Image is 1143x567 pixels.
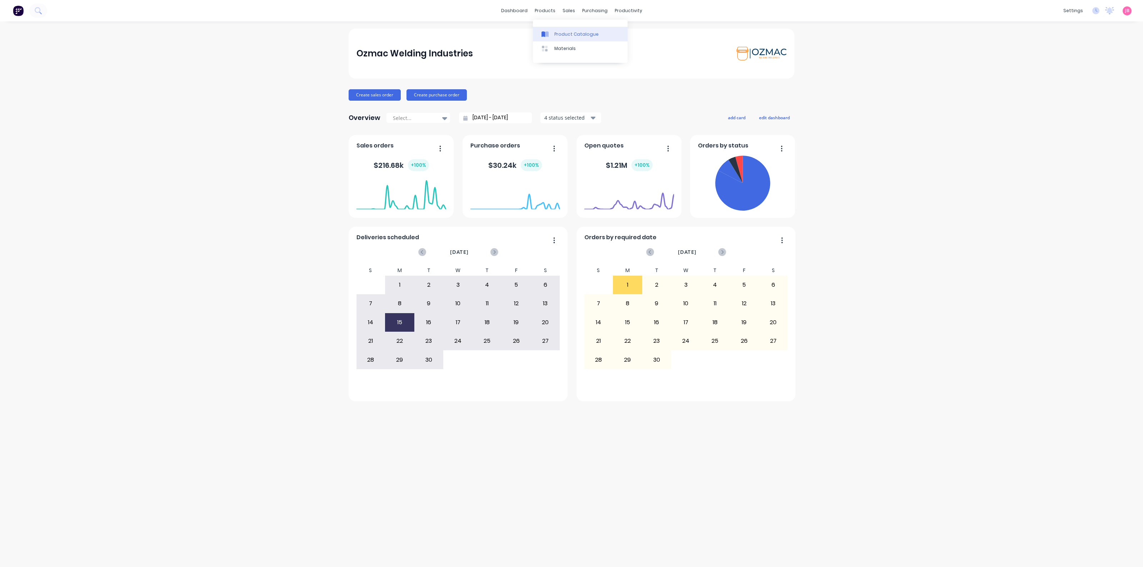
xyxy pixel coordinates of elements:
span: [DATE] [678,248,697,256]
div: 16 [415,313,443,331]
div: T [414,265,444,276]
div: 14 [356,313,385,331]
div: productivity [611,5,646,16]
div: settings [1060,5,1087,16]
div: 11 [701,295,729,312]
div: 1 [385,276,414,294]
div: M [385,265,414,276]
a: dashboard [498,5,531,16]
div: 14 [584,313,613,331]
div: 17 [444,313,472,331]
div: Ozmac Welding Industries [356,46,473,61]
div: S [759,265,788,276]
div: 7 [584,295,613,312]
div: 25 [701,332,729,350]
div: 30 [415,351,443,368]
div: 2 [415,276,443,294]
div: 10 [444,295,472,312]
div: sales [559,5,579,16]
div: 2 [643,276,671,294]
span: Deliveries scheduled [356,233,419,242]
a: Materials [533,41,628,56]
img: Factory [13,5,24,16]
div: + 100 % [408,159,429,171]
button: edit dashboard [754,113,794,122]
div: 20 [759,313,788,331]
div: 27 [759,332,788,350]
div: 21 [356,332,385,350]
div: 4 status selected [544,114,589,121]
div: 3 [444,276,472,294]
div: 10 [672,295,700,312]
div: 4 [473,276,501,294]
div: 6 [759,276,788,294]
div: 7 [356,295,385,312]
div: 8 [613,295,642,312]
button: Create purchase order [406,89,467,101]
div: 3 [672,276,700,294]
div: 15 [385,313,414,331]
div: 30 [643,351,671,368]
div: 18 [701,313,729,331]
div: 27 [531,332,560,350]
div: 26 [502,332,530,350]
span: [DATE] [450,248,469,256]
div: purchasing [579,5,611,16]
div: 23 [415,332,443,350]
div: 9 [643,295,671,312]
div: 21 [584,332,613,350]
div: 19 [730,313,758,331]
div: + 100 % [632,159,653,171]
div: 22 [385,332,414,350]
div: T [473,265,502,276]
div: F [729,265,759,276]
span: Open quotes [584,141,624,150]
div: M [613,265,642,276]
a: Product Catalogue [533,27,628,41]
img: Ozmac Welding Industries [737,47,787,60]
span: Orders by status [698,141,748,150]
div: F [501,265,531,276]
div: 28 [356,351,385,368]
span: Sales orders [356,141,394,150]
div: 5 [502,276,530,294]
div: 22 [613,332,642,350]
div: $ 216.68k [374,159,429,171]
div: $ 30.24k [488,159,542,171]
div: 9 [415,295,443,312]
div: Product Catalogue [554,31,599,37]
div: 24 [444,332,472,350]
div: 11 [473,295,501,312]
span: Purchase orders [470,141,520,150]
div: 20 [531,313,560,331]
button: Create sales order [349,89,401,101]
div: 28 [584,351,613,368]
div: T [642,265,672,276]
div: 19 [502,313,530,331]
div: S [584,265,613,276]
div: 12 [502,295,530,312]
div: 16 [643,313,671,331]
div: 5 [730,276,758,294]
div: 6 [531,276,560,294]
div: 26 [730,332,758,350]
div: products [531,5,559,16]
div: Materials [554,45,576,52]
div: 29 [613,351,642,368]
div: 25 [473,332,501,350]
div: + 100 % [521,159,542,171]
div: 15 [613,313,642,331]
button: 4 status selected [540,112,601,123]
div: 24 [672,332,700,350]
div: 23 [643,332,671,350]
span: JB [1125,7,1129,14]
button: add card [723,113,750,122]
div: 8 [385,295,414,312]
div: W [671,265,700,276]
div: 4 [701,276,729,294]
div: $ 1.21M [606,159,653,171]
div: T [700,265,730,276]
div: 1 [613,276,642,294]
div: 13 [759,295,788,312]
div: Overview [349,111,380,125]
